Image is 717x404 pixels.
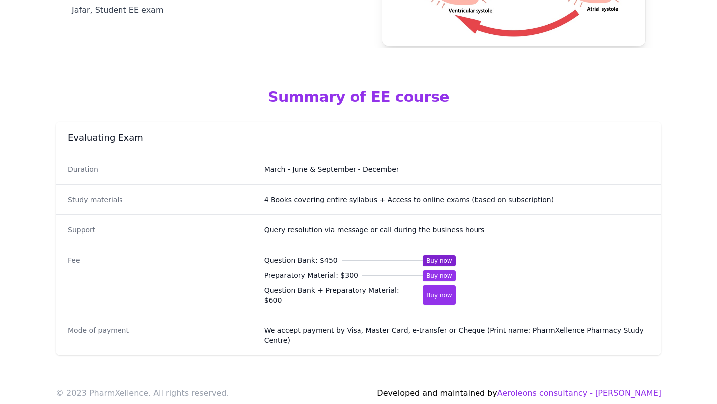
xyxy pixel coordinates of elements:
[423,255,456,266] button: Buy now
[56,387,229,399] p: © 2023 PharmXellence. All rights reserved.
[264,195,649,204] dd: 4 Books covering entire syllabus + Access to online exams (based on subscription)
[68,132,649,144] h3: Evaluating Exam
[72,4,164,16] div: Jafar, Student EE exam
[68,164,256,174] dt: Duration
[423,270,456,281] button: Buy now
[68,225,256,235] dt: Support
[377,388,497,398] span: Developed and maintained by
[264,164,649,174] dd: March - June & September - December
[68,325,256,345] dt: Mode of payment
[497,388,661,398] a: Aeroleons consultancy - [PERSON_NAME]
[68,195,256,204] dt: Study materials
[264,270,362,280] span: Preparatory Material : $ 300
[264,255,342,265] span: Question Bank : $ 450
[264,285,423,305] span: Question Bank + Preparatory Material : $ 600
[56,72,661,122] h2: Summary of EE course
[264,325,649,345] dd: We accept payment by Visa, Master Card, e-transfer or Cheque (Print name: PharmXellence Pharmacy ...
[68,255,256,305] dt: Fee
[264,225,649,235] dd: Query resolution via message or call during the business hours
[423,285,456,305] button: Buy now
